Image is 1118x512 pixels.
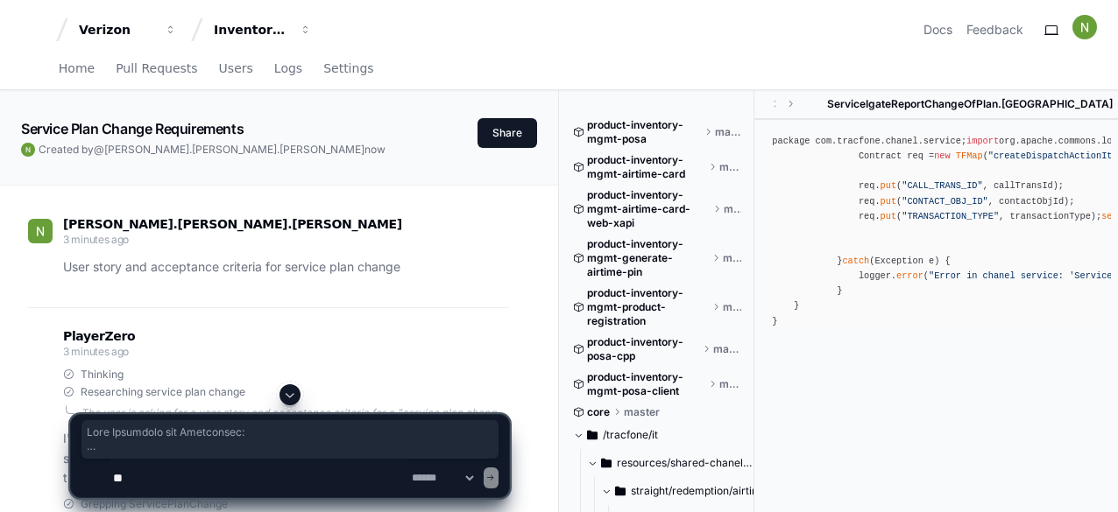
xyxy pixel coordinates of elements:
[274,63,302,74] span: Logs
[719,160,741,174] span: master
[923,21,952,39] a: Docs
[587,237,709,279] span: product-inventory-mgmt-generate-airtime-pin
[881,180,896,191] span: put
[116,49,197,89] a: Pull Requests
[902,211,999,221] span: "TRANSACTION_TYPE"
[934,151,950,161] span: new
[719,377,742,391] span: master
[28,219,53,243] img: ACg8ocIiWXJC7lEGJNqNt4FHmPVymFM05ITMeS-frqobA_m8IZ6TxA=s96-c
[87,425,493,453] span: Lore Ipsumdolo sit Ametconsec: Adipisci eli sedd eiusm tempori utlabor etdo magnaal Enimadmi ven ...
[81,368,124,382] span: Thinking
[587,153,705,181] span: product-inventory-mgmt-airtime-card
[214,21,289,39] div: Inventory Management
[896,270,923,281] span: error
[587,188,710,230] span: product-inventory-mgmt-airtime-card-web-xapi
[1072,15,1097,39] img: ACg8ocIiWXJC7lEGJNqNt4FHmPVymFM05ITMeS-frqobA_m8IZ6TxA=s96-c
[59,49,95,89] a: Home
[966,21,1023,39] button: Feedback
[715,125,741,139] span: master
[116,63,197,74] span: Pull Requests
[94,143,104,156] span: @
[881,211,896,221] span: put
[21,120,244,137] app-text-character-animate: Service Plan Change Requirements
[1062,454,1109,501] iframe: Open customer support
[723,251,741,265] span: master
[59,63,95,74] span: Home
[207,14,319,46] button: Inventory Management
[902,196,988,207] span: "CONTACT_OBJ_ID"
[587,335,699,363] span: product-inventory-posa-cpp
[723,300,741,314] span: master
[478,118,537,148] button: Share
[772,134,1100,329] div: package com.tracfone.chanel.service; org.apache.commons.logging.Log; org.apache.commons.logging.L...
[323,49,373,89] a: Settings
[219,63,253,74] span: Users
[902,180,982,191] span: "CALL_TRANS_ID"
[966,136,999,146] span: import
[39,143,386,157] span: Created by
[63,233,129,246] span: 3 minutes ago
[63,331,135,341] span: PlayerZero
[364,143,386,156] span: now
[724,202,741,216] span: master
[881,196,896,207] span: put
[827,97,1113,111] span: ServiceIgateReportChangeOfPlan.[GEOGRAPHIC_DATA]
[842,256,869,266] span: catch
[219,49,253,89] a: Users
[587,370,705,398] span: product-inventory-mgmt-posa-client
[323,63,373,74] span: Settings
[72,14,184,46] button: Verizon
[587,118,701,146] span: product-inventory-mgmt-posa
[956,151,983,161] span: TFMap
[587,286,709,328] span: product-inventory-mgmt-product-registration
[63,257,509,277] p: User story and acceptance criteria for service plan change
[63,217,402,231] span: [PERSON_NAME].[PERSON_NAME].[PERSON_NAME]
[274,49,302,89] a: Logs
[63,345,129,358] span: 3 minutes ago
[79,21,154,39] div: Verizon
[104,143,364,156] span: [PERSON_NAME].[PERSON_NAME].[PERSON_NAME]
[21,143,35,157] img: ACg8ocIiWXJC7lEGJNqNt4FHmPVymFM05ITMeS-frqobA_m8IZ6TxA=s96-c
[713,342,741,356] span: master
